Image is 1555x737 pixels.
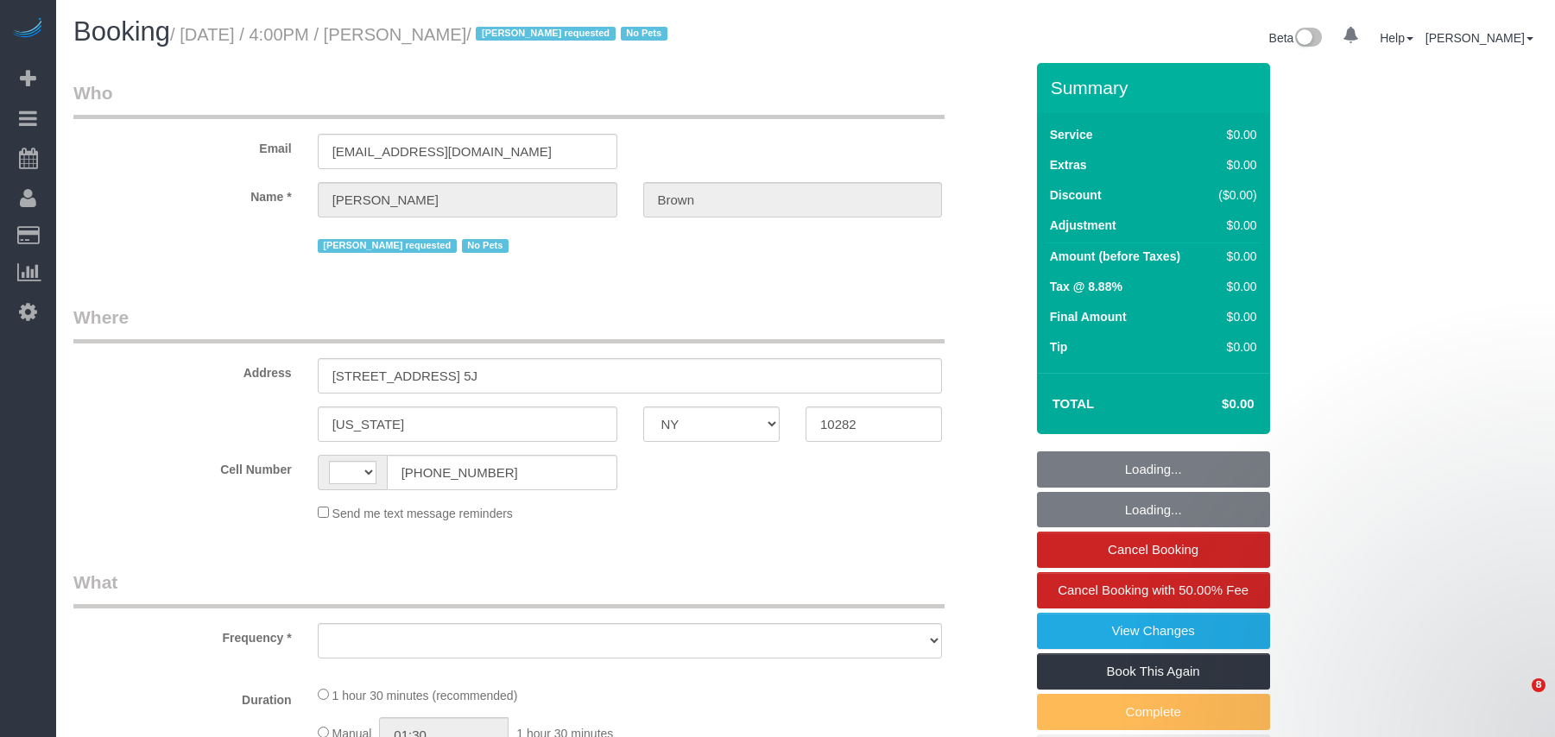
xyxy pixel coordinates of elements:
a: [PERSON_NAME] [1425,31,1533,45]
div: $0.00 [1211,338,1257,356]
label: Tip [1050,338,1068,356]
label: Name * [60,182,305,205]
img: New interface [1293,28,1322,50]
h4: $0.00 [1170,397,1254,412]
a: Cancel Booking with 50.00% Fee [1037,572,1270,608]
label: Discount [1050,186,1102,204]
div: $0.00 [1211,156,1257,173]
label: Duration [60,685,305,709]
span: [PERSON_NAME] requested [476,27,615,41]
small: / [DATE] / 4:00PM / [PERSON_NAME] [170,25,673,44]
a: Cancel Booking [1037,532,1270,568]
div: $0.00 [1211,126,1257,143]
a: Beta [1269,31,1323,45]
input: Email [318,134,617,169]
span: Send me text message reminders [332,507,513,520]
a: Book This Again [1037,653,1270,690]
span: Booking [73,16,170,47]
label: Final Amount [1050,308,1127,325]
legend: Who [73,80,945,119]
label: Adjustment [1050,217,1116,234]
input: Last Name [643,182,943,217]
div: $0.00 [1211,217,1257,234]
label: Amount (before Taxes) [1050,248,1180,265]
img: Automaid Logo [10,17,45,41]
label: Address [60,358,305,381]
label: Email [60,134,305,157]
legend: Where [73,305,945,343]
span: 1 hour 30 minutes (recommended) [332,689,518,702]
div: $0.00 [1211,278,1257,295]
a: View Changes [1037,613,1270,649]
label: Extras [1050,156,1087,173]
div: $0.00 [1211,248,1257,265]
label: Tax @ 8.88% [1050,278,1122,295]
span: No Pets [462,239,509,253]
iframe: Intercom live chat [1496,678,1538,720]
div: $0.00 [1211,308,1257,325]
a: Help [1380,31,1413,45]
legend: What [73,570,945,608]
label: Cell Number [60,455,305,478]
input: First Name [318,182,617,217]
label: Frequency * [60,623,305,646]
h3: Summary [1051,78,1261,98]
input: Cell Number [387,455,617,490]
span: [PERSON_NAME] requested [318,239,457,253]
div: ($0.00) [1211,186,1257,204]
strong: Total [1052,396,1095,411]
span: / [466,25,672,44]
span: Cancel Booking with 50.00% Fee [1058,583,1248,597]
span: No Pets [621,27,667,41]
input: City [318,406,617,442]
label: Service [1050,126,1093,143]
input: Zip Code [806,406,942,442]
span: 8 [1532,678,1546,692]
